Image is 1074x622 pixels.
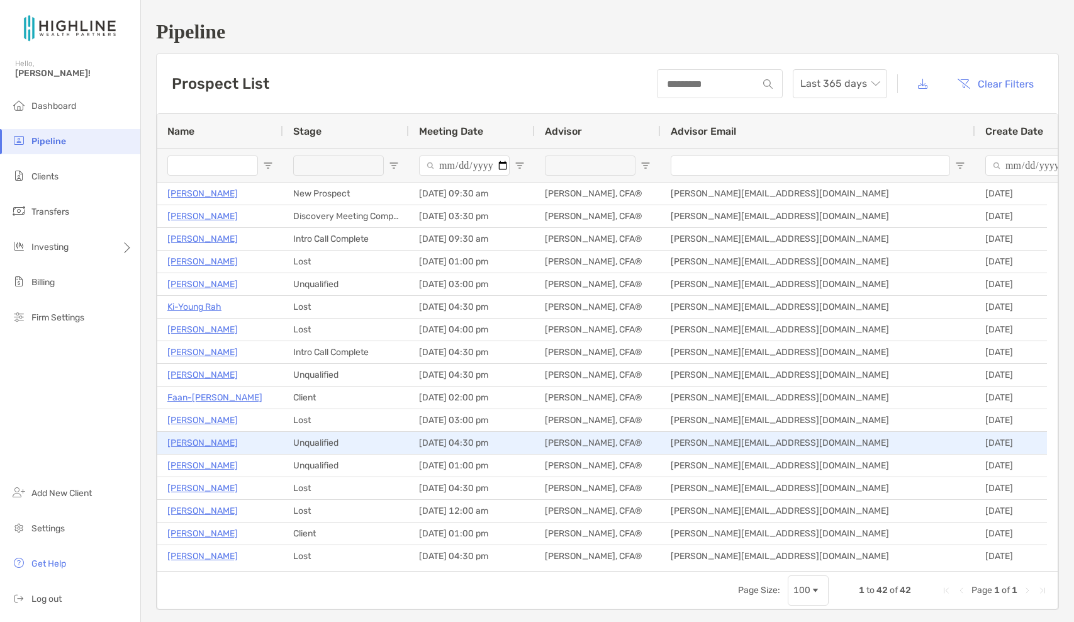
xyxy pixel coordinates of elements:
span: Transfers [31,206,69,217]
div: [DATE] 01:00 pm [409,523,535,545]
div: Lost [283,409,409,431]
div: [DATE] 03:00 pm [409,273,535,295]
span: Page [971,585,992,596]
div: Discovery Meeting Complete [283,205,409,227]
button: Clear Filters [948,70,1043,98]
div: [PERSON_NAME][EMAIL_ADDRESS][DOMAIN_NAME] [661,364,975,386]
a: [PERSON_NAME] [167,344,238,360]
div: [PERSON_NAME][EMAIL_ADDRESS][DOMAIN_NAME] [661,183,975,205]
h3: Prospect List [172,75,269,93]
span: Meeting Date [419,125,483,137]
button: Open Filter Menu [389,161,399,171]
img: billing icon [11,274,26,289]
div: [DATE] 01:00 pm [409,251,535,273]
span: Add New Client [31,488,92,499]
img: firm-settings icon [11,309,26,324]
div: Lost [283,500,409,522]
div: Unqualified [283,364,409,386]
span: 1 [859,585,864,596]
span: 1 [994,585,1000,596]
div: Next Page [1022,585,1032,596]
span: Create Date [985,125,1043,137]
span: [PERSON_NAME]! [15,68,133,79]
div: Lost [283,477,409,499]
div: Lost [283,545,409,567]
img: settings icon [11,520,26,535]
button: Open Filter Menu [640,161,651,171]
div: [PERSON_NAME], CFA® [535,205,661,227]
div: [DATE] 09:30 am [409,183,535,205]
div: Intro Call Complete [283,228,409,250]
div: [PERSON_NAME][EMAIL_ADDRESS][DOMAIN_NAME] [661,251,975,273]
a: [PERSON_NAME] [167,435,238,451]
div: [PERSON_NAME], CFA® [535,273,661,295]
div: [PERSON_NAME][EMAIL_ADDRESS][DOMAIN_NAME] [661,296,975,318]
p: [PERSON_NAME] [167,186,238,201]
div: Page Size: [738,585,780,596]
span: 42 [876,585,888,596]
div: 100 [793,585,810,596]
span: 1 [1012,585,1017,596]
div: [PERSON_NAME], CFA® [535,319,661,341]
div: [PERSON_NAME], CFA® [535,228,661,250]
div: [PERSON_NAME][EMAIL_ADDRESS][DOMAIN_NAME] [661,409,975,431]
p: [PERSON_NAME] [167,208,238,224]
span: to [866,585,875,596]
img: pipeline icon [11,133,26,148]
a: [PERSON_NAME] [167,526,238,541]
span: of [890,585,898,596]
div: [DATE] 04:30 pm [409,296,535,318]
div: [PERSON_NAME][EMAIL_ADDRESS][DOMAIN_NAME] [661,500,975,522]
a: [PERSON_NAME] [167,231,238,247]
div: New Prospect [283,183,409,205]
span: Get Help [31,558,66,569]
div: [PERSON_NAME], CFA® [535,251,661,273]
div: [PERSON_NAME], CFA® [535,387,661,409]
div: Unqualified [283,432,409,454]
span: Advisor [545,125,582,137]
span: Firm Settings [31,312,84,323]
div: Intro Call Complete [283,341,409,363]
div: [PERSON_NAME][EMAIL_ADDRESS][DOMAIN_NAME] [661,228,975,250]
span: Last 365 days [800,70,880,98]
input: Name Filter Input [167,155,258,176]
p: [PERSON_NAME] [167,254,238,269]
span: of [1002,585,1010,596]
p: [PERSON_NAME] [167,503,238,519]
span: Settings [31,523,65,534]
div: [PERSON_NAME][EMAIL_ADDRESS][DOMAIN_NAME] [661,319,975,341]
div: [DATE] 01:00 pm [409,455,535,477]
div: Previous Page [956,585,966,596]
div: [PERSON_NAME][EMAIL_ADDRESS][DOMAIN_NAME] [661,341,975,363]
img: logout icon [11,591,26,606]
div: Page Size [788,575,829,606]
button: Open Filter Menu [263,161,273,171]
span: Billing [31,277,55,288]
span: Name [167,125,194,137]
div: [PERSON_NAME][EMAIL_ADDRESS][DOMAIN_NAME] [661,523,975,545]
p: Ki-Young Rah [167,299,221,315]
div: [PERSON_NAME], CFA® [535,341,661,363]
span: Stage [293,125,322,137]
a: [PERSON_NAME] [167,480,238,496]
div: [PERSON_NAME][EMAIL_ADDRESS][DOMAIN_NAME] [661,273,975,295]
a: Faan-[PERSON_NAME] [167,390,262,405]
a: [PERSON_NAME] [167,412,238,428]
div: [DATE] 04:30 pm [409,545,535,567]
p: [PERSON_NAME] [167,367,238,383]
div: [PERSON_NAME][EMAIL_ADDRESS][DOMAIN_NAME] [661,205,975,227]
div: [DATE] 09:30 am [409,228,535,250]
div: [PERSON_NAME][EMAIL_ADDRESS][DOMAIN_NAME] [661,477,975,499]
button: Open Filter Menu [955,161,965,171]
div: [PERSON_NAME][EMAIL_ADDRESS][DOMAIN_NAME] [661,455,975,477]
div: [PERSON_NAME], CFA® [535,409,661,431]
div: Unqualified [283,273,409,295]
a: [PERSON_NAME] [167,276,238,292]
div: [DATE] 12:00 am [409,500,535,522]
span: Clients [31,171,59,182]
div: [PERSON_NAME], CFA® [535,455,661,477]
